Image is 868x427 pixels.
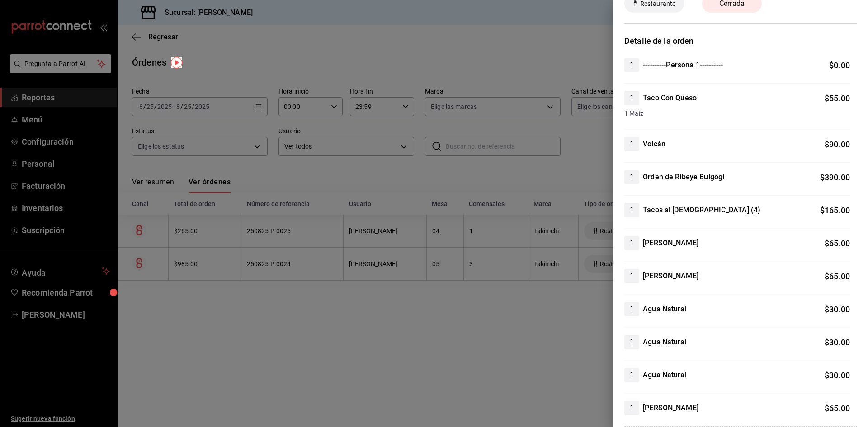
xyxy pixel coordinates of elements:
span: $ 165.00 [820,206,850,215]
h4: Taco Con Queso [643,93,697,103]
span: 1 [624,238,639,249]
span: $ 65.00 [825,404,850,413]
span: 1 [624,139,639,150]
span: $ 55.00 [825,94,850,103]
span: 1 [624,403,639,413]
h4: Agua Natural [643,304,687,314]
h4: [PERSON_NAME] [643,403,698,413]
span: 1 Maíz [624,109,850,118]
h3: Detalle de la orden [624,35,857,47]
h4: Agua Natural [643,370,687,380]
span: $ 30.00 [825,371,850,380]
h4: Agua Natural [643,337,687,347]
span: 1 [624,337,639,347]
span: $ 90.00 [825,140,850,149]
h4: [PERSON_NAME] [643,238,698,249]
span: 1 [624,172,639,183]
span: 1 [624,60,639,70]
span: $ 0.00 [829,61,850,70]
span: 1 [624,370,639,380]
h4: Tacos al [DEMOGRAPHIC_DATA] (4) [643,205,760,216]
span: $ 30.00 [825,338,850,347]
span: 1 [624,271,639,282]
h4: ----------Persona 1---------- [643,60,723,70]
span: 1 [624,93,639,103]
span: $ 390.00 [820,173,850,182]
span: $ 65.00 [825,272,850,281]
h4: Orden de Ribeye Bulgogi [643,172,724,183]
h4: [PERSON_NAME] [643,271,698,282]
h4: Volcán [643,139,665,150]
span: 1 [624,205,639,216]
img: Tooltip marker [171,57,182,68]
span: $ 65.00 [825,239,850,248]
span: $ 30.00 [825,305,850,314]
span: 1 [624,304,639,314]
